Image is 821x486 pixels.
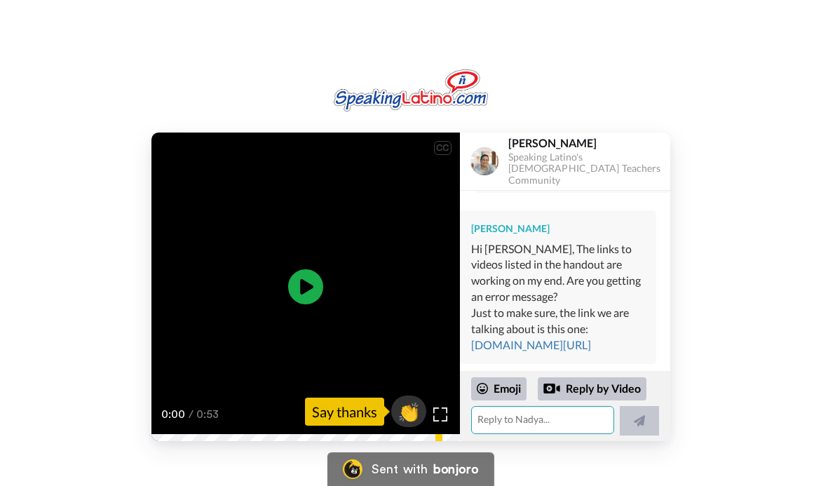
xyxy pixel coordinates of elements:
div: [PERSON_NAME] [508,136,670,149]
div: Say thanks [305,398,384,426]
div: Sent with [372,463,428,475]
div: CC [434,141,452,155]
img: logo [334,69,488,112]
span: 0:53 [196,406,221,423]
div: [PERSON_NAME] [471,222,645,236]
a: [DOMAIN_NAME][URL] [471,338,591,351]
div: bonjoro [433,463,478,475]
span: 👏 [391,400,426,423]
a: Bonjoro LogoSent withbonjoro [327,452,494,486]
div: Hi [PERSON_NAME], The links to videos listed in the handout are working on my end. Are you gettin... [471,241,645,353]
div: Emoji [471,377,527,400]
div: Reply by Video [543,380,560,397]
button: 👏 [391,396,426,427]
div: Speaking Latino's [DEMOGRAPHIC_DATA] Teachers Community [508,151,670,187]
img: Full screen [433,407,447,421]
span: 0:00 [161,406,186,423]
span: / [189,406,194,423]
img: Profile Image [468,144,501,178]
div: Reply by Video [538,377,646,401]
img: Bonjoro Logo [342,459,362,479]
